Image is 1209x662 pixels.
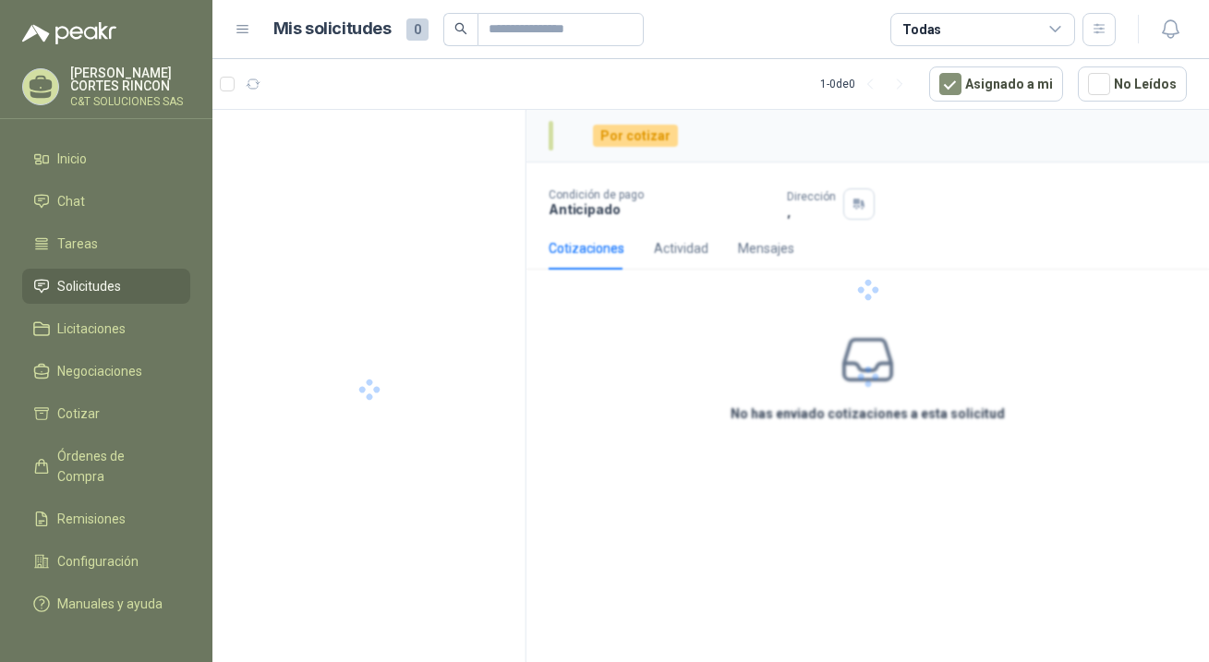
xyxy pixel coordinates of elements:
span: search [454,22,467,35]
h1: Mis solicitudes [273,16,392,42]
a: Solicitudes [22,269,190,304]
span: Tareas [57,234,98,254]
button: No Leídos [1078,66,1187,102]
a: Negociaciones [22,354,190,389]
span: Licitaciones [57,319,126,339]
a: Cotizar [22,396,190,431]
a: Órdenes de Compra [22,439,190,494]
span: Manuales y ayuda [57,594,163,614]
span: Chat [57,191,85,211]
span: Cotizar [57,403,100,424]
p: C&T SOLUCIONES SAS [70,96,190,107]
img: Logo peakr [22,22,116,44]
span: Solicitudes [57,276,121,296]
span: Inicio [57,149,87,169]
button: Asignado a mi [929,66,1063,102]
span: Remisiones [57,509,126,529]
a: Tareas [22,226,190,261]
a: Remisiones [22,501,190,536]
span: Configuración [57,551,139,572]
a: Inicio [22,141,190,176]
span: 0 [406,18,429,41]
span: Negociaciones [57,361,142,381]
a: Licitaciones [22,311,190,346]
div: 1 - 0 de 0 [820,69,914,99]
div: Todas [902,19,941,40]
a: Configuración [22,544,190,579]
span: Órdenes de Compra [57,446,173,487]
a: Chat [22,184,190,219]
a: Manuales y ayuda [22,586,190,621]
p: [PERSON_NAME] CORTES RINCON [70,66,190,92]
